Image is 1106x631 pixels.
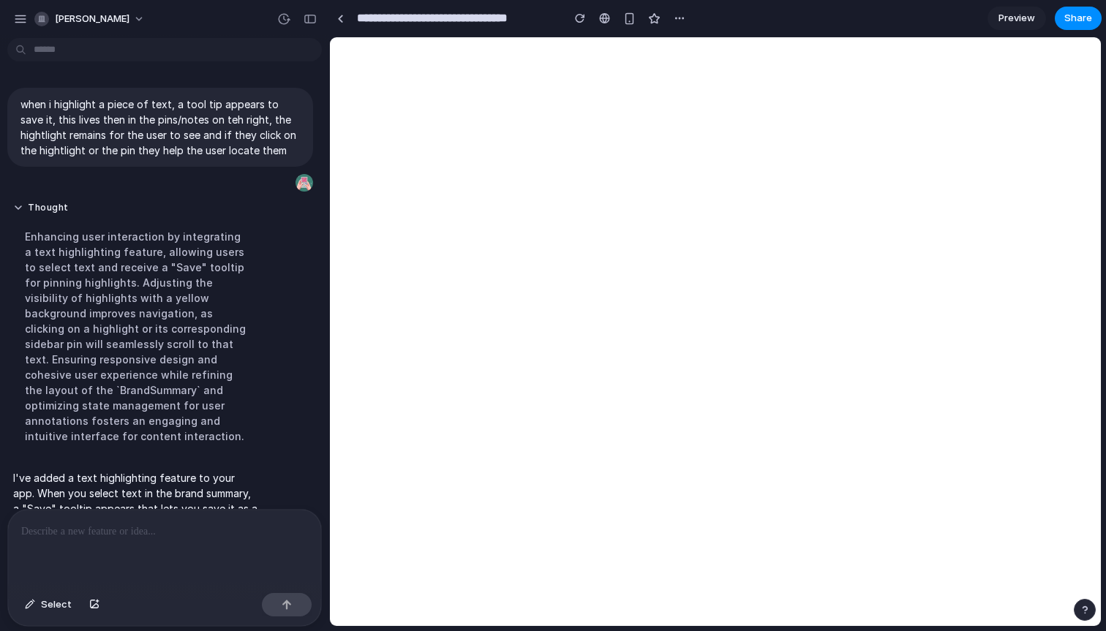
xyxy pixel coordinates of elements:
button: Select [18,593,79,616]
p: when i highlight a piece of text, a tool tip appears to save it, this lives then in the pins/note... [20,97,300,158]
span: Share [1064,11,1092,26]
span: Select [41,597,72,612]
button: Share [1055,7,1102,30]
a: Preview [987,7,1046,30]
p: I've added a text highlighting feature to your app. When you select text in the brand summary, a ... [13,470,257,578]
span: Preview [998,11,1035,26]
span: [PERSON_NAME] [55,12,129,26]
button: [PERSON_NAME] [29,7,152,31]
div: Enhancing user interaction by integrating a text highlighting feature, allowing users to select t... [13,220,257,453]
